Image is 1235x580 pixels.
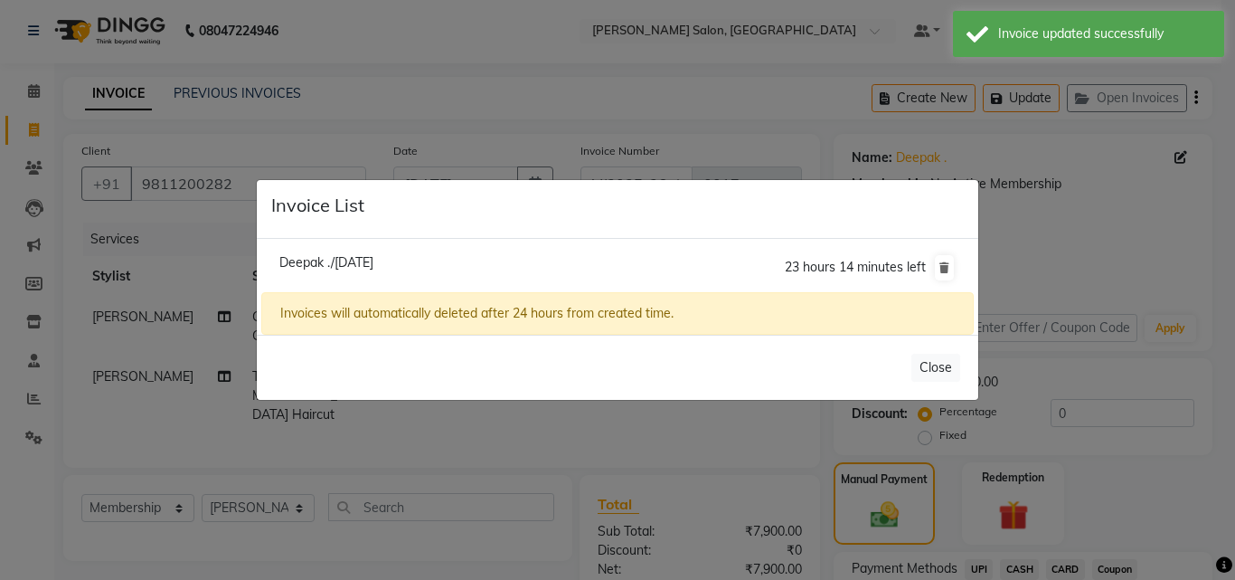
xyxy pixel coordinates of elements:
span: Deepak ./[DATE] [279,254,373,271]
div: Invoices will automatically deleted after 24 hours from created time. [261,292,974,335]
span: 23 hours 14 minutes left [785,259,926,275]
div: Invoice updated successfully [998,24,1211,43]
h5: Invoice List [271,195,364,216]
button: Close [911,354,960,382]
